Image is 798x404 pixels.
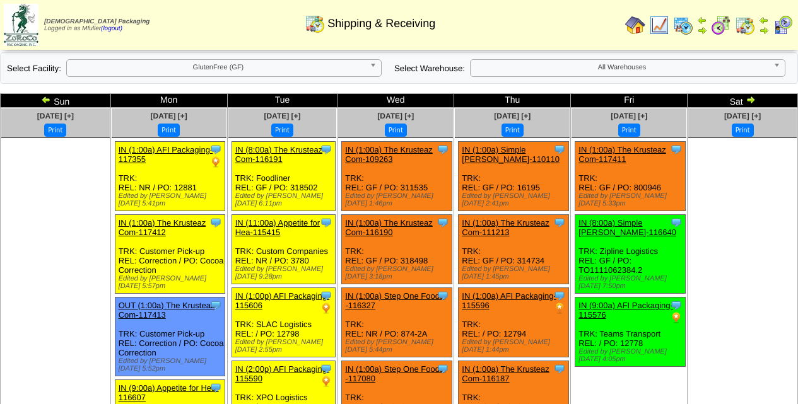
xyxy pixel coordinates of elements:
img: calendarinout.gif [735,15,755,35]
img: Tooltip [553,143,566,156]
a: IN (1:00a) Step One Foods, -117080 [345,364,446,383]
img: Tooltip [670,143,683,156]
td: Fri [571,94,688,108]
div: TRK: REL: GF / PO: 16195 [459,142,569,211]
div: Select Facility: [7,59,382,77]
div: Edited by [PERSON_NAME] [DATE] 5:41pm [119,192,225,207]
div: Edited by [PERSON_NAME] [DATE] 1:44pm [462,338,568,354]
div: TRK: Foodliner REL: GF / PO: 318502 [232,142,336,211]
img: arrowright.gif [697,25,707,35]
a: [DATE] [+] [724,112,761,120]
div: TRK: Zipline Logistics REL: GF / PO: TO1111062384.2 [575,215,686,294]
img: PO [553,302,566,315]
div: Edited by [PERSON_NAME] [DATE] 9:28pm [235,265,336,280]
img: Tooltip [209,381,222,394]
a: [DATE] [+] [151,112,187,120]
div: TRK: REL: NR / PO: 874-2A [342,288,452,357]
span: GlutenFree (GF) [72,60,365,75]
img: zoroco-logo-small.webp [4,4,38,46]
div: Edited by [PERSON_NAME] [DATE] 5:57pm [119,275,225,290]
div: Edited by [PERSON_NAME] [DATE] 7:50pm [578,275,685,290]
div: TRK: REL: GF / PO: 311535 [342,142,452,211]
img: arrowleft.gif [697,15,707,25]
img: Tooltip [670,216,683,229]
img: Tooltip [320,289,332,302]
img: calendarcustomer.gif [773,15,793,35]
img: Tooltip [437,143,449,156]
a: (logout) [101,25,122,32]
button: Print [502,124,524,137]
img: Tooltip [209,299,222,311]
td: Sun [1,94,111,108]
div: TRK: REL: / PO: 12794 [459,288,569,357]
span: Logged in as Mfuller [44,18,150,32]
img: Tooltip [670,299,683,311]
div: Edited by [PERSON_NAME] [DATE] 5:44pm [345,338,452,354]
a: IN (8:00a) The Krusteaz Com-116191 [235,145,323,164]
div: Edited by [PERSON_NAME] [DATE] 1:45pm [462,265,568,280]
a: [DATE] [+] [494,112,531,120]
img: arrowleft.gif [759,15,769,25]
div: Edited by [PERSON_NAME] [DATE] 2:41pm [462,192,568,207]
td: Mon [110,94,227,108]
button: Print [271,124,293,137]
a: IN (9:00a) Appetite for Hea-116607 [119,383,219,402]
div: TRK: Customer Pick-up REL: Correction / PO: Cocoa Correction [115,215,225,294]
button: Print [732,124,754,137]
img: calendarinout.gif [305,13,325,33]
a: IN (1:00a) The Krusteaz Com-111213 [462,218,549,237]
span: [DEMOGRAPHIC_DATA] Packaging [44,18,150,25]
img: PO [209,156,222,168]
img: Tooltip [320,362,332,375]
a: [DATE] [+] [377,112,414,120]
div: TRK: REL: GF / PO: 314734 [459,215,569,284]
a: IN (1:00a) Simple [PERSON_NAME]-110110 [462,145,560,164]
img: Tooltip [320,216,332,229]
div: TRK: REL: NR / PO: 12881 [115,142,225,211]
span: Shipping & Receiving [327,17,435,30]
a: IN (9:00a) AFI Packaging-115576 [578,301,673,320]
div: TRK: Custom Companies REL: NR / PO: 3780 [232,215,336,284]
button: Print [618,124,640,137]
img: line_graph.gif [649,15,669,35]
a: IN (1:00a) AFI Packaging-117355 [119,145,213,164]
div: TRK: Customer Pick-up REL: Correction / PO: Cocoa Correction [115,297,225,376]
div: Edited by [PERSON_NAME] [DATE] 3:18pm [345,265,452,280]
img: PO [670,311,683,324]
div: Edited by [PERSON_NAME] [DATE] 5:52pm [119,357,225,372]
div: TRK: REL: GF / PO: 800946 [575,142,686,211]
img: Tooltip [437,216,449,229]
img: calendarprod.gif [673,15,693,35]
a: IN (1:00a) The Krusteaz Com-117411 [578,145,666,164]
div: Edited by [PERSON_NAME] [DATE] 4:05pm [578,348,685,363]
div: Edited by [PERSON_NAME] [DATE] 1:46pm [345,192,452,207]
img: Tooltip [553,362,566,375]
a: [DATE] [+] [264,112,300,120]
img: arrowright.gif [759,25,769,35]
td: Thu [454,94,571,108]
img: arrowleft.gif [41,95,51,105]
a: IN (1:00a) The Krusteaz Com-117412 [119,218,206,237]
a: IN (8:00a) Simple [PERSON_NAME]-116640 [578,218,676,237]
img: Tooltip [553,289,566,302]
div: Edited by [PERSON_NAME] [DATE] 2:55pm [235,338,336,354]
a: [DATE] [+] [37,112,74,120]
img: Tooltip [437,289,449,302]
button: Print [158,124,180,137]
a: [DATE] [+] [611,112,647,120]
td: Wed [337,94,454,108]
a: IN (1:00p) AFI Packaging-115606 [235,291,330,310]
button: Print [44,124,66,137]
div: Edited by [PERSON_NAME] [DATE] 6:11pm [235,192,336,207]
a: IN (1:00a) The Krusteaz Com-116190 [345,218,433,237]
a: OUT (1:00a) The Krusteaz Com-117413 [119,301,215,320]
button: Print [385,124,407,137]
img: Tooltip [209,143,222,156]
td: Sat [688,94,798,108]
